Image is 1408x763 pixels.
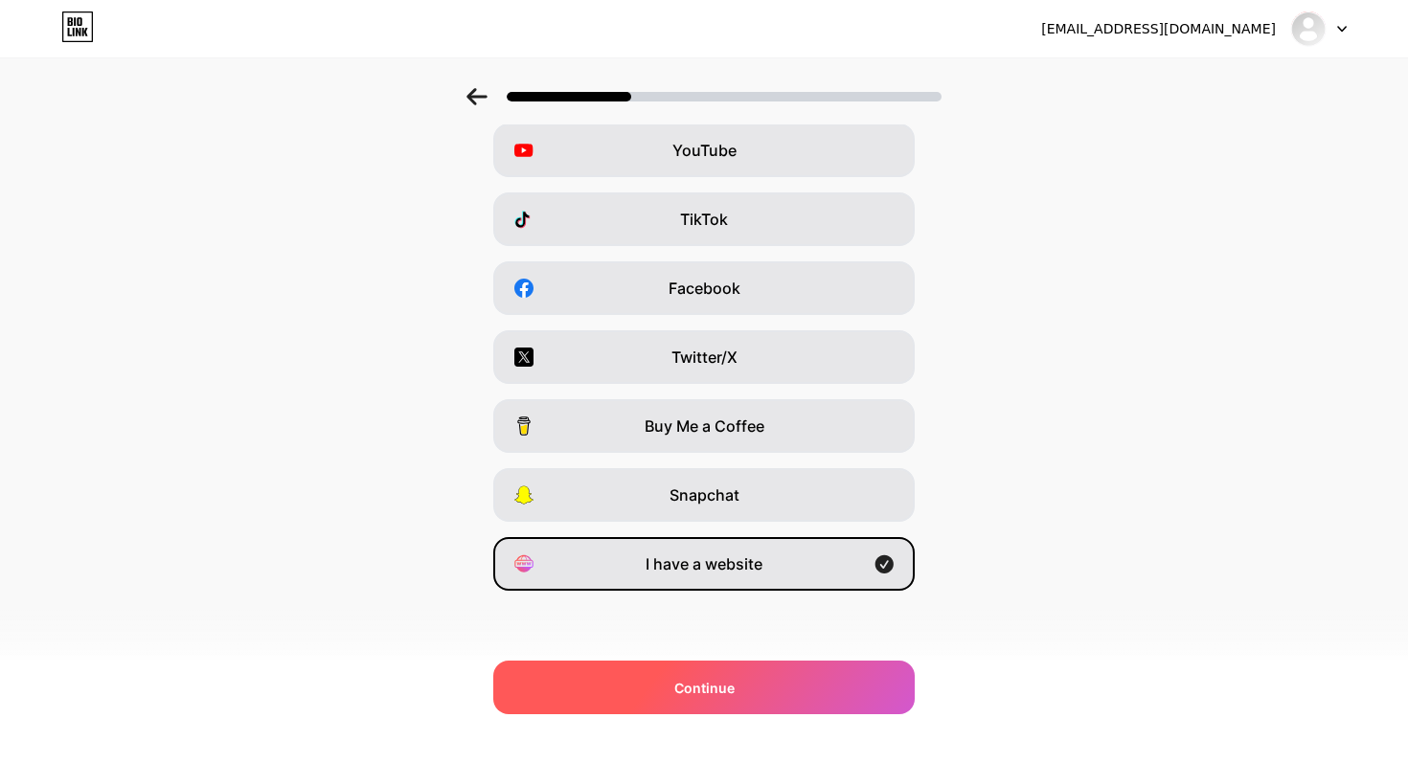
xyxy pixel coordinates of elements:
[680,208,728,231] span: TikTok
[1041,19,1276,39] div: [EMAIL_ADDRESS][DOMAIN_NAME]
[1290,11,1327,47] img: corkheritagepubs
[672,139,737,162] span: YouTube
[670,483,739,506] span: Snapchat
[671,346,738,369] span: Twitter/X
[674,678,735,698] span: Continue
[669,277,740,300] span: Facebook
[645,415,764,438] span: Buy Me a Coffee
[646,552,762,575] span: I have a website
